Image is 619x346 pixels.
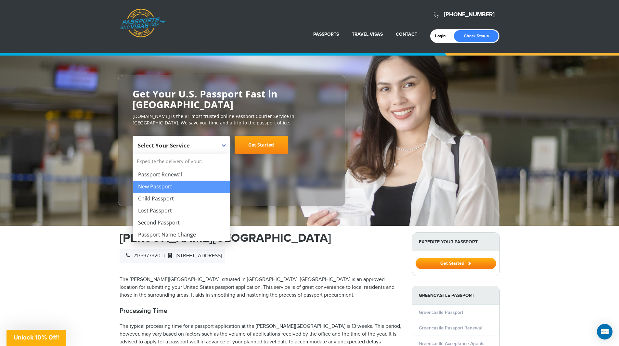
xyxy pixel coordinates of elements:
[120,276,402,299] p: The [PERSON_NAME][GEOGRAPHIC_DATA], situated in [GEOGRAPHIC_DATA], [GEOGRAPHIC_DATA] is an approv...
[235,136,288,154] a: Get Started
[120,323,402,346] p: The typical processing time for a passport application at the [PERSON_NAME][GEOGRAPHIC_DATA] is 1...
[435,33,450,39] a: Login
[123,253,161,259] span: 7175977920
[133,136,230,154] span: Select Your Service
[133,169,230,181] li: Passport Renewal
[133,193,230,205] li: Child Passport
[597,324,613,340] div: Open Intercom Messenger
[419,325,482,331] a: Greencastle Passport Renewal
[133,229,230,241] li: Passport Name Change
[133,154,230,169] strong: Expedite the delivery of your:
[352,32,383,37] a: Travel Visas
[133,88,331,110] h2: Get Your U.S. Passport Fast in [GEOGRAPHIC_DATA]
[133,205,230,217] li: Lost Passport
[396,32,417,37] a: Contact
[138,138,223,157] span: Select Your Service
[419,310,463,315] a: Greencastle Passport
[133,157,331,164] span: Starting at $199 + government fees
[120,8,166,38] a: Passports & [DOMAIN_NAME]
[120,249,225,263] div: |
[165,253,222,259] span: [STREET_ADDRESS]
[133,181,230,193] li: New Passport
[120,232,402,244] h1: [PERSON_NAME][GEOGRAPHIC_DATA]
[412,233,499,251] strong: Expedite Your Passport
[6,330,66,346] div: Unlock 10% Off!
[120,307,402,315] h2: Processing Time
[133,113,331,126] p: [DOMAIN_NAME] is the #1 most trusted online Passport Courier Service in [GEOGRAPHIC_DATA]. We sav...
[133,217,230,229] li: Second Passport
[14,334,59,341] span: Unlock 10% Off!
[416,261,496,266] a: Get Started
[133,154,230,241] li: Expedite the delivery of your:
[412,286,499,305] strong: Greencastle Passport
[444,11,495,18] a: [PHONE_NUMBER]
[416,258,496,269] button: Get Started
[313,32,339,37] a: Passports
[454,30,498,42] a: Check Status
[138,142,190,149] span: Select Your Service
